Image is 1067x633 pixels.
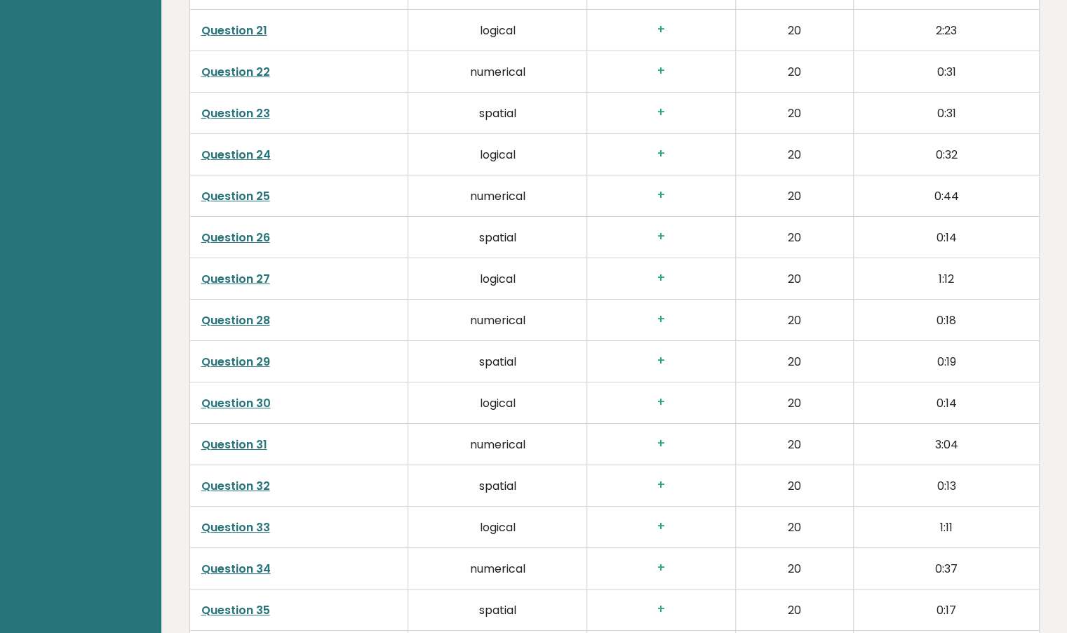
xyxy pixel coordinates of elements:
[408,10,587,51] td: logical
[735,465,853,507] td: 20
[854,465,1039,507] td: 0:13
[201,395,271,411] a: Question 30
[408,341,587,382] td: spatial
[598,478,724,493] h3: +
[735,589,853,631] td: 20
[735,341,853,382] td: 20
[408,465,587,507] td: spatial
[598,229,724,244] h3: +
[735,507,853,548] td: 20
[201,22,267,39] a: Question 21
[408,300,587,341] td: numerical
[201,229,270,246] a: Question 26
[854,134,1039,175] td: 0:32
[598,22,724,37] h3: +
[735,300,853,341] td: 20
[598,437,724,451] h3: +
[854,507,1039,548] td: 1:11
[201,147,271,163] a: Question 24
[735,258,853,300] td: 20
[201,519,270,535] a: Question 33
[854,258,1039,300] td: 1:12
[408,589,587,631] td: spatial
[854,300,1039,341] td: 0:18
[854,341,1039,382] td: 0:19
[598,395,724,410] h3: +
[201,561,271,577] a: Question 34
[408,93,587,134] td: spatial
[408,548,587,589] td: numerical
[598,354,724,368] h3: +
[735,134,853,175] td: 20
[854,589,1039,631] td: 0:17
[598,105,724,120] h3: +
[854,382,1039,424] td: 0:14
[408,217,587,258] td: spatial
[598,602,724,617] h3: +
[201,354,270,370] a: Question 29
[408,507,587,548] td: logical
[201,64,270,80] a: Question 22
[735,93,853,134] td: 20
[598,188,724,203] h3: +
[201,602,270,618] a: Question 35
[598,271,724,286] h3: +
[408,51,587,93] td: numerical
[854,217,1039,258] td: 0:14
[598,312,724,327] h3: +
[735,382,853,424] td: 20
[735,548,853,589] td: 20
[408,134,587,175] td: logical
[854,548,1039,589] td: 0:37
[854,10,1039,51] td: 2:23
[598,147,724,161] h3: +
[735,51,853,93] td: 20
[201,105,270,121] a: Question 23
[201,478,270,494] a: Question 32
[735,424,853,465] td: 20
[854,51,1039,93] td: 0:31
[201,271,270,287] a: Question 27
[201,188,270,204] a: Question 25
[735,10,853,51] td: 20
[735,217,853,258] td: 20
[408,382,587,424] td: logical
[854,93,1039,134] td: 0:31
[201,312,270,328] a: Question 28
[408,424,587,465] td: numerical
[201,437,267,453] a: Question 31
[598,64,724,79] h3: +
[408,175,587,217] td: numerical
[598,561,724,575] h3: +
[854,424,1039,465] td: 3:04
[854,175,1039,217] td: 0:44
[598,519,724,534] h3: +
[735,175,853,217] td: 20
[408,258,587,300] td: logical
